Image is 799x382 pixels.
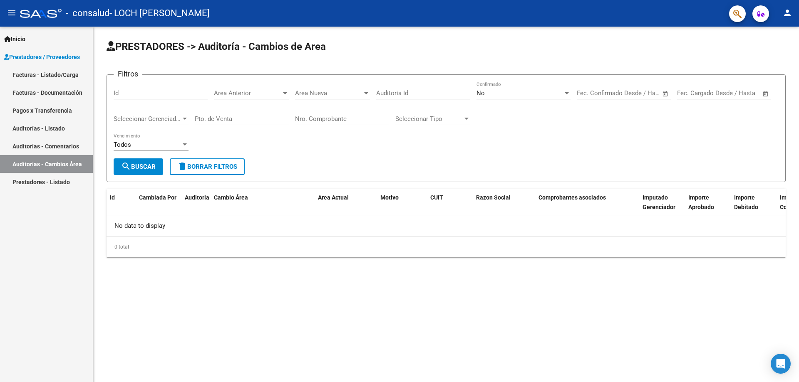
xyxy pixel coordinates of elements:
span: CUIT [430,194,443,201]
span: Inicio [4,35,25,44]
input: Fecha inicio [677,89,711,97]
h3: Filtros [114,68,142,80]
span: Comprobantes asociados [538,194,606,201]
span: Razon Social [476,194,511,201]
span: Cambiada Por [139,194,176,201]
span: No [476,89,485,97]
span: Todos [114,141,131,148]
span: Imputado Gerenciador [643,194,675,210]
datatable-header-cell: Imputado Gerenciador [639,189,685,225]
button: Buscar [114,158,163,175]
div: Open Intercom Messenger [771,354,791,374]
span: Borrar Filtros [177,163,237,170]
datatable-header-cell: Area Actual [315,189,377,225]
span: - LOCH [PERSON_NAME] [109,4,210,22]
datatable-header-cell: Cambio Área [211,189,315,225]
mat-icon: person [782,8,792,18]
datatable-header-cell: Motivo [377,189,427,225]
datatable-header-cell: Cambiada Por [136,189,181,225]
button: Open calendar [661,89,670,99]
span: Cambio Área [214,194,248,201]
datatable-header-cell: Importe Debitado [731,189,777,225]
span: Area Nueva [295,89,362,97]
input: Fecha inicio [577,89,610,97]
div: 0 total [107,237,786,257]
input: Fecha fin [618,89,658,97]
input: Fecha fin [718,89,759,97]
mat-icon: delete [177,161,187,171]
span: Buscar [121,163,156,170]
datatable-header-cell: Importe Aprobado [685,189,731,225]
span: Auditoria [185,194,209,201]
button: Borrar Filtros [170,158,245,175]
datatable-header-cell: Auditoria [181,189,211,225]
div: No data to display [107,215,786,236]
span: Motivo [380,194,399,201]
datatable-header-cell: Razon Social [473,189,535,225]
span: Prestadores / Proveedores [4,52,80,62]
mat-icon: menu [7,8,17,18]
span: Importe Aprobado [688,194,714,210]
datatable-header-cell: CUIT [427,189,473,225]
span: Area Actual [318,194,349,201]
span: Seleccionar Tipo [395,115,463,123]
mat-icon: search [121,161,131,171]
datatable-header-cell: Id [107,189,136,225]
span: - consalud [66,4,109,22]
span: Seleccionar Gerenciador [114,115,181,123]
span: PRESTADORES -> Auditoría - Cambios de Area [107,41,326,52]
span: Area Anterior [214,89,281,97]
span: Id [110,194,115,201]
button: Open calendar [761,89,771,99]
datatable-header-cell: Comprobantes asociados [535,189,639,225]
span: Importe Debitado [734,194,758,210]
